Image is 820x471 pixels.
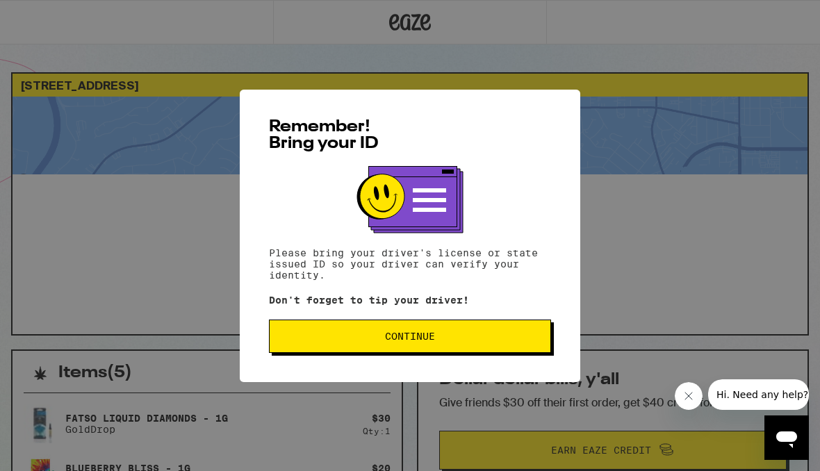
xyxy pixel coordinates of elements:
[269,320,551,353] button: Continue
[385,331,435,341] span: Continue
[675,382,703,410] iframe: Close message
[269,295,551,306] p: Don't forget to tip your driver!
[269,119,379,152] span: Remember! Bring your ID
[764,415,809,460] iframe: Button to launch messaging window
[708,379,809,410] iframe: Message from company
[269,247,551,281] p: Please bring your driver's license or state issued ID so your driver can verify your identity.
